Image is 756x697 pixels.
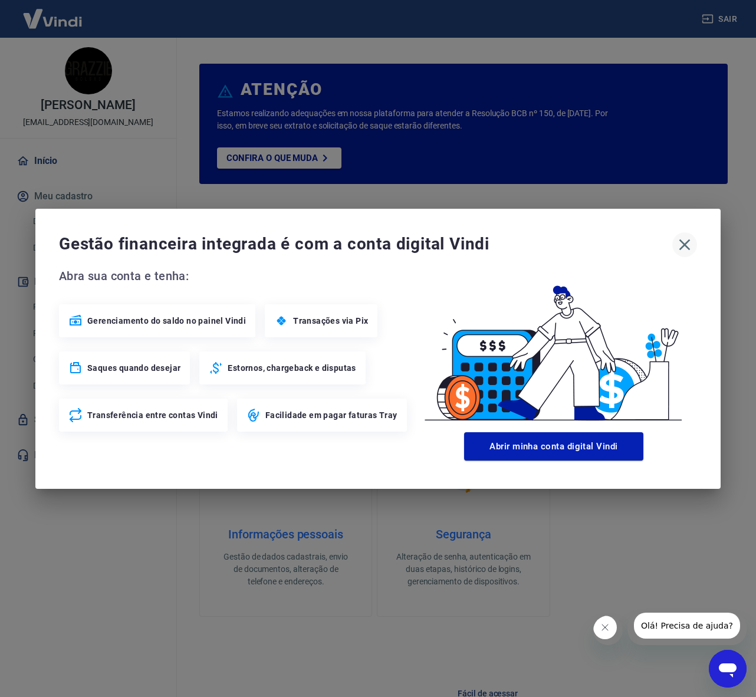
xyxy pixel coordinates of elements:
span: Abra sua conta e tenha: [59,267,410,285]
span: Transferência entre contas Vindi [87,409,218,421]
iframe: Fechar mensagem [593,616,623,645]
span: Gerenciamento do saldo no painel Vindi [87,315,246,327]
span: Estornos, chargeback e disputas [228,362,356,374]
img: Good Billing [410,267,697,428]
iframe: Botão para abrir a janela de mensagens [709,650,747,688]
span: Facilidade em pagar faturas Tray [265,409,397,421]
iframe: Mensagem da empresa [627,613,747,645]
span: Gestão financeira integrada é com a conta digital Vindi [59,232,672,256]
span: Transações via Pix [293,315,368,327]
span: Saques quando desejar [87,362,180,374]
button: Abrir minha conta digital Vindi [464,432,643,461]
